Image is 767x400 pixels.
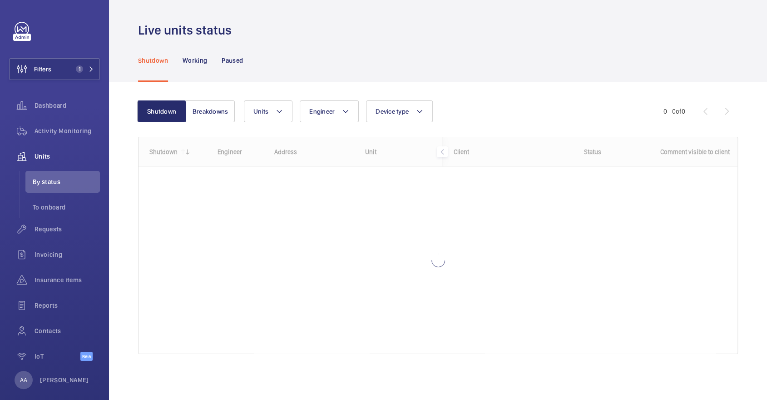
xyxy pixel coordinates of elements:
p: [PERSON_NAME] [40,375,89,385]
button: Filters1 [9,58,100,80]
p: AA [20,375,27,385]
span: Reports [35,301,100,310]
span: 1 [76,65,83,73]
button: Device type [366,100,433,122]
span: Invoicing [35,250,100,259]
p: Working [183,56,207,65]
p: Shutdown [138,56,168,65]
span: Beta [80,352,93,361]
span: Engineer [309,108,335,115]
button: Engineer [300,100,359,122]
span: Dashboard [35,101,100,110]
p: Paused [222,56,243,65]
span: Contacts [35,326,100,335]
button: Units [244,100,292,122]
span: Filters [34,65,51,74]
span: 0 - 0 0 [663,108,685,115]
span: IoT [35,352,80,361]
span: Requests [35,225,100,234]
span: of [676,108,682,115]
span: Device type [376,108,409,115]
span: To onboard [33,203,100,212]
span: Units [35,152,100,161]
span: Insurance items [35,275,100,285]
span: By status [33,177,100,186]
button: Breakdowns [186,100,235,122]
button: Shutdown [137,100,186,122]
h1: Live units status [138,22,237,39]
span: Activity Monitoring [35,126,100,135]
span: Units [253,108,268,115]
